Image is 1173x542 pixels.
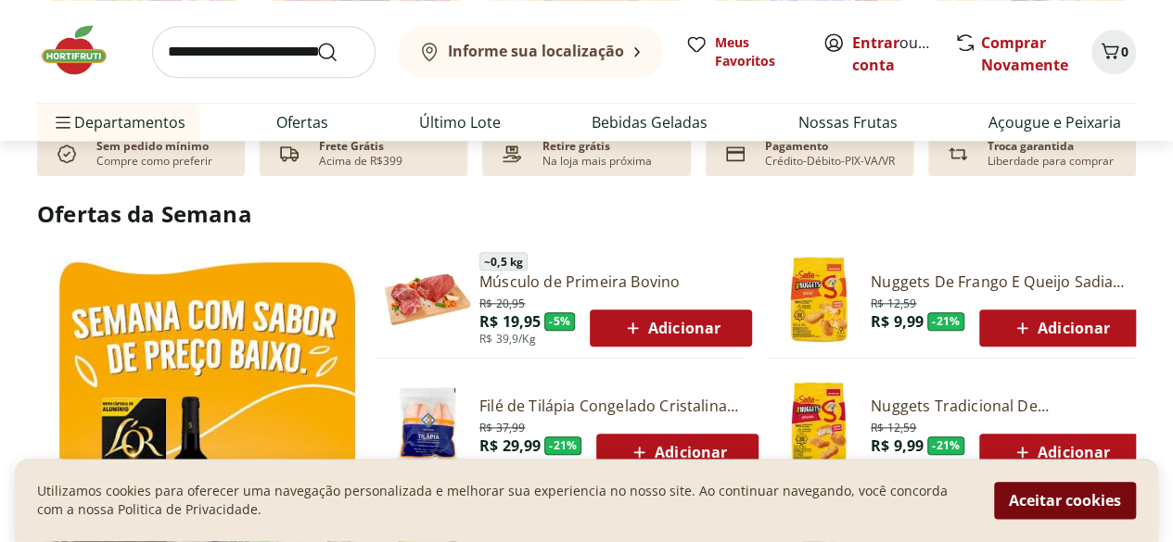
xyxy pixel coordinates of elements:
button: Carrinho [1091,30,1136,74]
a: Nossas Frutas [798,111,898,133]
img: Hortifruti [37,22,130,78]
span: R$ 9,99 [871,435,924,456]
span: 0 [1121,43,1128,60]
img: truck [274,139,304,169]
span: R$ 19,95 [479,311,541,332]
img: check [52,139,82,169]
span: R$ 20,95 [479,293,525,311]
span: Adicionar [628,441,727,463]
a: Nuggets Tradicional De [PERSON_NAME] - 300G [871,396,1141,416]
button: Submit Search [316,41,361,63]
a: Entrar [852,32,899,53]
span: Adicionar [621,317,720,339]
img: Músculo de Primeira Bovino [383,255,472,344]
span: R$ 12,59 [871,293,916,311]
p: Pagamento [765,139,828,154]
a: Filé de Tilápia Congelado Cristalina 400g [479,396,759,416]
span: ou [852,32,935,76]
span: R$ 39,9/Kg [479,332,536,347]
a: Ofertas [276,111,328,133]
p: Retire grátis [542,139,609,154]
p: Na loja mais próxima [542,154,651,169]
a: Último Lote [419,111,501,133]
button: Aceitar cookies [994,483,1136,520]
button: Informe sua localização [398,26,663,78]
span: Departamentos [52,100,185,145]
h2: Ofertas da Semana [37,198,1136,230]
p: Utilizamos cookies para oferecer uma navegação personalizada e melhorar sua experiencia no nosso ... [37,483,972,520]
button: Menu [52,100,74,145]
span: R$ 12,59 [871,417,916,435]
span: Meus Favoritos [715,33,800,70]
span: - 21 % [927,312,964,331]
img: card [720,139,750,169]
img: Filé de Tilápia Congelado Cristalina 400g [383,379,472,468]
span: - 21 % [927,436,964,455]
a: Açougue e Peixaria [988,111,1121,133]
button: Adicionar [979,434,1141,471]
span: R$ 9,99 [871,311,924,332]
b: Informe sua localização [448,41,624,61]
img: Devolução [943,139,973,169]
p: Acima de R$399 [319,154,402,169]
a: Nuggets De Frango E Queijo Sadia 300G [871,271,1141,292]
a: Bebidas Geladas [592,111,708,133]
button: Adicionar [590,309,752,347]
button: Adicionar [596,434,759,471]
p: Sem pedido mínimo [96,139,209,154]
p: Frete Grátis [319,139,384,154]
p: Troca garantida [988,139,1074,154]
a: Criar conta [852,32,954,75]
img: Nuggets de Frango e Queijo Sadia 300g [774,255,863,344]
span: - 5 % [544,312,575,331]
a: Comprar Novamente [981,32,1068,75]
span: R$ 37,99 [479,417,525,435]
p: Crédito-Débito-PIX-VA/VR [765,154,895,169]
a: Meus Favoritos [685,33,800,70]
span: Adicionar [1011,441,1110,463]
span: ~ 0,5 kg [479,252,528,271]
p: Compre como preferir [96,154,212,169]
span: - 21 % [544,436,581,455]
span: Adicionar [1011,317,1110,339]
img: payment [497,139,527,169]
p: Liberdade para comprar [988,154,1114,169]
button: Adicionar [979,309,1141,347]
input: search [152,26,376,78]
span: R$ 29,99 [479,435,541,456]
a: Músculo de Primeira Bovino [479,271,752,292]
